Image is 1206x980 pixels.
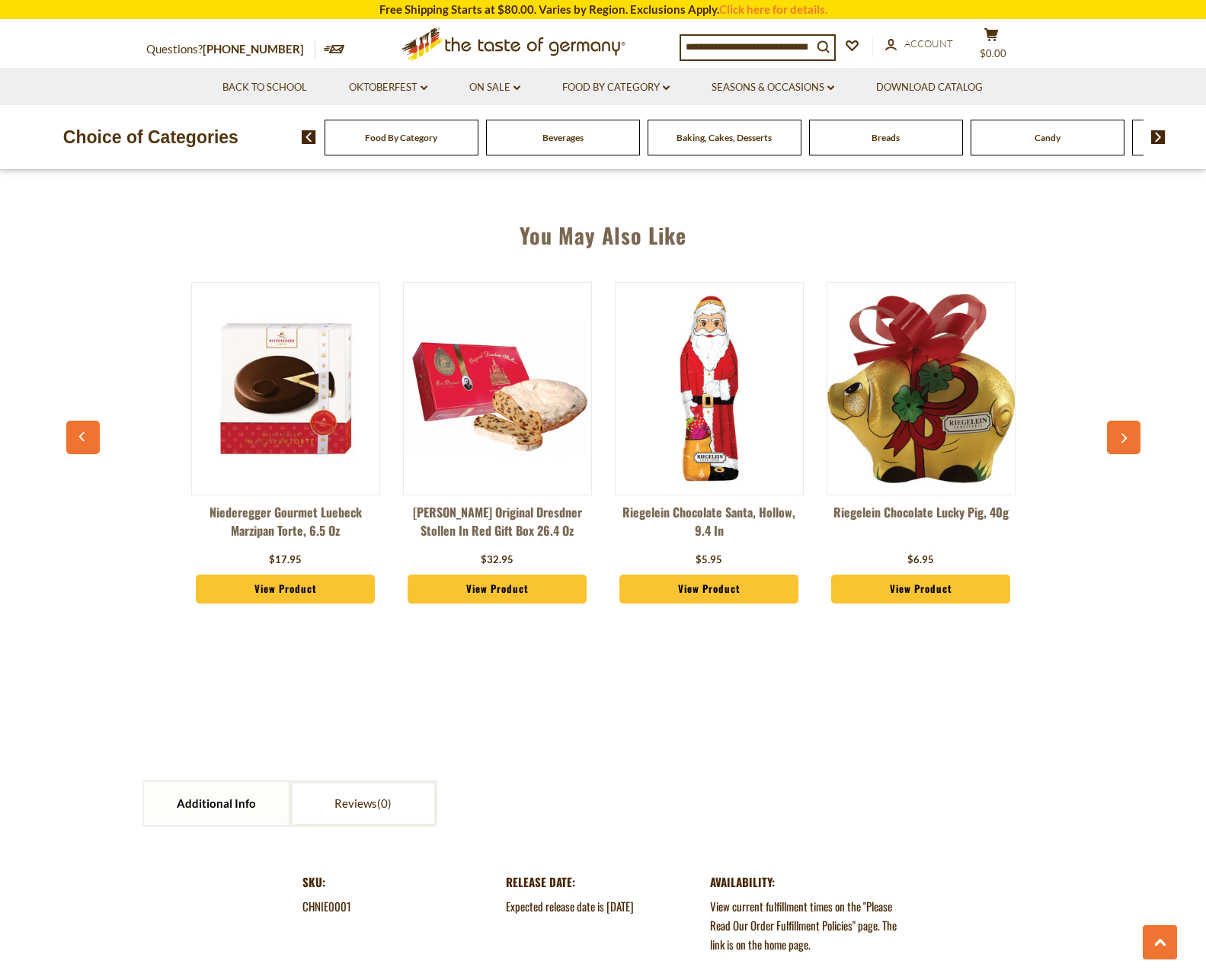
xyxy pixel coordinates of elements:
a: Reviews [291,782,436,825]
a: Additional Info [144,782,289,825]
img: Emil Reimann Original Dresdner Stollen in Red Gift Box 26.4 oz [404,295,591,482]
dt: Release Date: [506,873,699,892]
a: Riegelein Chocolate Lucky Pig, 40g [827,503,1016,549]
img: Riegelein Chocolate Santa, Hollow, 9.4 in [616,295,803,482]
a: Seasons & Occasions [712,79,834,96]
div: You May Also Like [74,200,1133,263]
div: $17.95 [269,552,302,568]
div: $5.95 [696,552,722,568]
img: Riegelein Chocolate Lucky Pig, 40g [827,293,1015,484]
a: View Product [619,575,799,604]
button: $0.00 [969,27,1015,66]
span: $0.00 [980,47,1006,59]
a: [PHONE_NUMBER] [203,42,304,56]
a: Back to School [222,79,307,96]
div: $32.95 [481,552,513,568]
span: Account [904,37,953,50]
dd: CHNIE0001 [302,897,496,916]
a: Download Catalog [876,79,983,96]
img: previous arrow [302,130,316,144]
dt: Availability: [710,873,904,892]
dd: Expected release date is [DATE] [506,897,699,916]
a: Food By Category [365,132,437,143]
a: View Product [196,575,376,604]
a: Oktoberfest [349,79,427,96]
a: Food By Category [562,79,670,96]
a: Beverages [542,132,584,143]
p: Questions? [146,40,315,59]
a: Riegelein Chocolate Santa, Hollow, 9.4 in [615,503,804,549]
a: On Sale [469,79,520,96]
a: Candy [1035,132,1060,143]
dd: View current fulfillment times on the "Please Read Our Order Fulfillment Policies" page. The link... [710,897,904,954]
img: Niederegger Gourmet Luebeck Marzipan Torte, 6.5 oz [192,295,379,482]
a: Baking, Cakes, Desserts [677,132,772,143]
a: Breads [872,132,900,143]
div: $6.95 [907,552,934,568]
img: next arrow [1151,130,1166,144]
a: [PERSON_NAME] Original Dresdner Stollen in Red Gift Box 26.4 oz [403,503,592,549]
a: Account [885,36,953,53]
a: View Product [408,575,587,604]
a: View Product [831,575,1011,604]
dt: SKU: [302,873,496,892]
a: Click here for details. [719,2,827,16]
a: Niederegger Gourmet Luebeck Marzipan Torte, 6.5 oz [191,503,380,549]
